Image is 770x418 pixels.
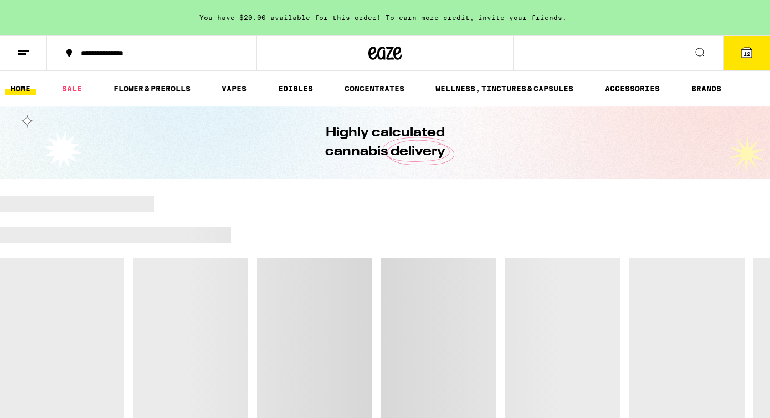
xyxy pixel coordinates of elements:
[339,82,410,95] a: CONCENTRATES
[216,82,252,95] a: VAPES
[430,82,579,95] a: WELLNESS, TINCTURES & CAPSULES
[294,124,476,161] h1: Highly calculated cannabis delivery
[57,82,88,95] a: SALE
[273,82,319,95] a: EDIBLES
[599,82,665,95] a: ACCESSORIES
[743,50,750,57] span: 12
[686,82,727,95] a: BRANDS
[199,14,474,21] span: You have $20.00 available for this order! To earn more credit,
[5,82,36,95] a: HOME
[474,14,571,21] span: invite your friends.
[108,82,196,95] a: FLOWER & PREROLLS
[723,36,770,70] button: 12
